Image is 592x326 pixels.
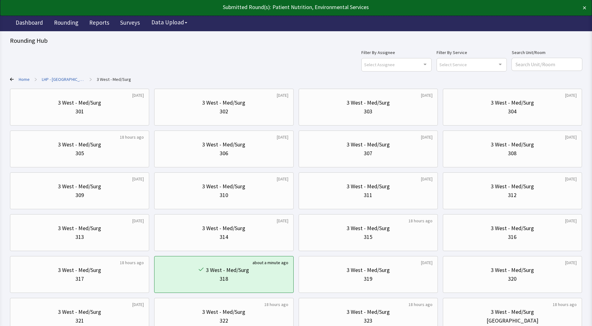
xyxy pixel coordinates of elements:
div: 301 [76,107,84,116]
div: 18 hours ago [264,301,288,308]
div: 3 West - Med/Surg [347,224,390,233]
button: × [583,3,586,13]
div: 304 [508,107,516,116]
div: 323 [364,316,372,325]
a: Reports [85,16,114,31]
div: 316 [508,233,516,241]
div: 3 West - Med/Surg [347,266,390,274]
label: Filter By Service [437,49,507,56]
div: 3 West - Med/Surg [491,140,534,149]
div: 3 West - Med/Surg [58,224,101,233]
div: [GEOGRAPHIC_DATA] [487,316,538,325]
div: 318 [220,274,228,283]
div: 18 hours ago [553,301,577,308]
div: 3 West - Med/Surg [347,182,390,191]
div: 312 [508,191,516,200]
div: 3 West - Med/Surg [58,182,101,191]
label: Search Unit/Room [512,49,582,56]
div: 18 hours ago [409,301,433,308]
a: 3 West - Med/Surg [97,76,131,82]
div: 306 [220,149,228,158]
a: Home [19,76,30,82]
div: 3 West - Med/Surg [202,308,245,316]
div: [DATE] [565,218,577,224]
div: [DATE] [421,134,433,140]
div: 322 [220,316,228,325]
div: [DATE] [277,134,288,140]
div: 310 [220,191,228,200]
div: 307 [364,149,372,158]
div: [DATE] [421,259,433,266]
div: Rounding Hub [10,36,582,45]
div: 311 [364,191,372,200]
div: Submitted Round(s): Patient Nutrition, Environmental Services [6,3,528,12]
div: 3 West - Med/Surg [202,140,245,149]
div: about a minute ago [252,259,288,266]
span: Select Service [439,61,467,68]
button: Data Upload [148,17,191,28]
div: [DATE] [132,218,144,224]
div: 3 West - Med/Surg [491,308,534,316]
div: [DATE] [132,176,144,182]
div: 18 hours ago [120,259,144,266]
div: 315 [364,233,372,241]
div: 3 West - Med/Surg [202,182,245,191]
div: 18 hours ago [120,134,144,140]
span: > [90,73,92,86]
div: 319 [364,274,372,283]
div: 3 West - Med/Surg [58,308,101,316]
div: 3 West - Med/Surg [347,98,390,107]
div: [DATE] [565,259,577,266]
a: Surveys [115,16,144,31]
div: [DATE] [565,176,577,182]
div: 308 [508,149,516,158]
div: 305 [76,149,84,158]
div: 320 [508,274,516,283]
div: 3 West - Med/Surg [202,224,245,233]
div: 18 hours ago [409,218,433,224]
div: 317 [76,274,84,283]
div: [DATE] [277,218,288,224]
div: [DATE] [421,176,433,182]
div: 3 West - Med/Surg [347,308,390,316]
div: 3 West - Med/Surg [58,98,101,107]
a: Rounding [49,16,83,31]
div: 3 West - Med/Surg [491,224,534,233]
div: 309 [76,191,84,200]
div: 314 [220,233,228,241]
div: 3 West - Med/Surg [491,266,534,274]
div: [DATE] [565,134,577,140]
div: 3 West - Med/Surg [58,140,101,149]
div: 321 [76,316,84,325]
span: > [35,73,37,86]
span: Select Assignee [364,61,395,68]
div: [DATE] [132,301,144,308]
div: 3 West - Med/Surg [58,266,101,274]
div: [DATE] [565,92,577,98]
div: 303 [364,107,372,116]
div: [DATE] [421,92,433,98]
div: 302 [220,107,228,116]
div: [DATE] [277,176,288,182]
div: 3 West - Med/Surg [491,182,534,191]
div: [DATE] [277,92,288,98]
div: 313 [76,233,84,241]
a: LHP - Pascack Valley [42,76,85,82]
div: 3 West - Med/Surg [491,98,534,107]
div: 3 West - Med/Surg [202,98,245,107]
input: Search Unit/Room [512,58,582,71]
div: [DATE] [132,92,144,98]
div: 3 West - Med/Surg [347,140,390,149]
div: 3 West - Med/Surg [206,266,249,274]
a: Dashboard [11,16,48,31]
label: Filter By Assignee [361,49,432,56]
